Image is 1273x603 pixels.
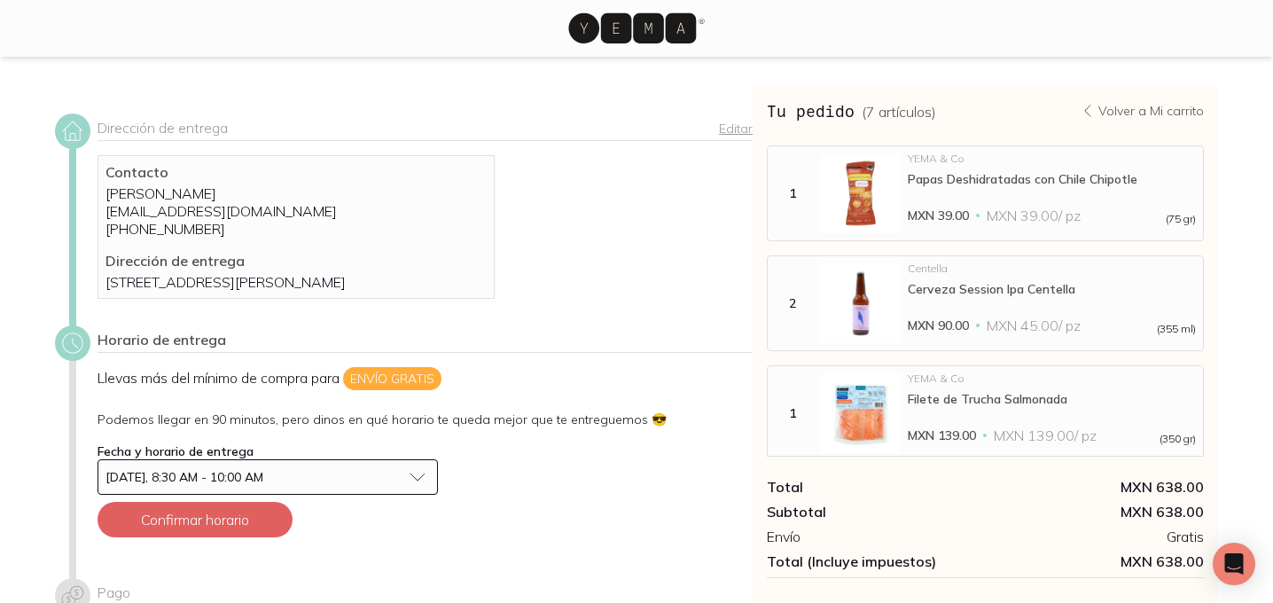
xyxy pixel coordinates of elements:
div: Total [767,478,985,496]
p: Podemos llegar en 90 minutos, pero dinos en qué horario te queda mejor que te entreguemos [98,411,753,427]
div: MXN 638.00 [986,503,1204,521]
button: Confirmar horario [98,502,293,537]
label: Fecha y horario de entrega [98,443,254,459]
span: (350 gr) [1160,434,1196,444]
p: [PHONE_NUMBER] [105,220,487,238]
div: Horario de entrega [98,331,753,353]
p: [PERSON_NAME] [105,184,487,202]
div: Centella [908,263,1196,274]
p: [EMAIL_ADDRESS][DOMAIN_NAME] [105,202,487,220]
span: ( 7 artículos ) [862,103,936,121]
span: [DATE], 8:30 AM - 10:00 AM [105,469,263,485]
span: MXN 90.00 [908,317,969,334]
img: Filete de Trucha Salmonada [821,373,901,453]
p: Dirección de entrega [105,252,487,270]
p: Llevas más del mínimo de compra para [98,367,753,390]
span: Sunglass [652,411,667,427]
span: MXN 139.00 [908,427,976,444]
div: 1 [771,185,814,201]
div: Dirección de entrega [98,119,753,141]
p: Contacto [105,163,487,181]
span: MXN 39.00 [908,207,969,224]
span: MXN 139.00 / pz [994,427,1097,444]
div: YEMA & Co [908,153,1196,164]
div: Envío [767,528,985,545]
img: Papas Deshidratadas con Chile Chipotle [821,153,901,233]
div: 2 [771,295,814,311]
div: Open Intercom Messenger [1213,543,1255,585]
span: MXN 39.00 / pz [987,207,1081,224]
span: Envío gratis [343,367,441,390]
div: Gratis [986,528,1204,545]
span: MXN 45.00 / pz [987,317,1081,334]
span: MXN 638.00 [986,552,1204,570]
span: (355 ml) [1157,324,1196,334]
div: Subtotal [767,503,985,521]
div: Cerveza Session Ipa Centella [908,281,1196,297]
div: YEMA & Co [908,373,1196,384]
div: MXN 638.00 [986,478,1204,496]
div: 1 [771,405,814,421]
button: [DATE], 8:30 AM - 10:00 AM [98,459,438,495]
div: Total (Incluye impuestos) [767,552,985,570]
img: Cerveza Session Ipa Centella [821,263,901,343]
span: (75 gr) [1166,214,1196,224]
div: Papas Deshidratadas con Chile Chipotle [908,171,1196,187]
h3: Tu pedido [767,99,936,122]
p: Volver a Mi carrito [1098,103,1204,119]
p: [STREET_ADDRESS][PERSON_NAME] [105,273,487,291]
a: Editar [719,121,753,137]
div: Filete de Trucha Salmonada [908,391,1196,407]
a: Volver a Mi carrito [1081,103,1204,119]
